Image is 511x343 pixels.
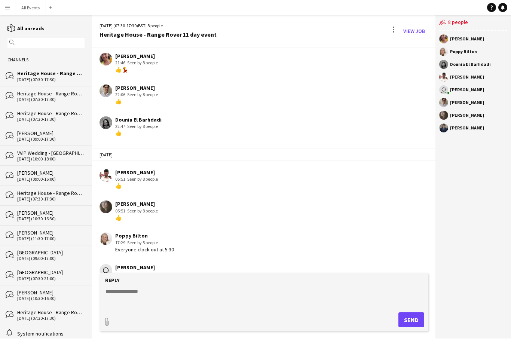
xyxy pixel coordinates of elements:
div: [DATE] (09:00-17:30) [17,137,85,142]
span: · Seen by 8 people [125,60,158,65]
div: 8 people [439,15,507,31]
a: All unreads [7,25,45,32]
div: [DATE] (09:00-17:00) [17,256,85,261]
div: [DATE] (10:30-16:30) [17,296,85,301]
div: [PERSON_NAME] [17,209,85,216]
div: 22:06 [115,91,158,98]
div: [PERSON_NAME] [17,289,85,296]
span: · Seen by 8 people [125,176,158,182]
div: Heritage House - Range Rover 11 day event [17,190,85,196]
span: · Seen by 8 people [125,92,158,97]
div: Heritage House - Range Rover 11 day event [17,70,85,77]
span: · Seen by 5 people [125,240,158,245]
div: Poppy Bilton [450,49,477,54]
div: [DATE] (07:30-17:30) [17,196,85,202]
div: Heritage House - Range Rover 11 day event [17,90,85,97]
div: [PERSON_NAME] [17,130,85,137]
div: Poppy Bilton [115,232,174,239]
div: Dounia El Barhdadi [450,62,491,67]
div: [DATE] (07:30-17:30) [17,97,85,102]
div: [PERSON_NAME] [115,85,158,91]
div: [PERSON_NAME] [450,75,484,79]
span: BST [138,23,146,28]
span: · Seen by 8 people [125,123,158,129]
div: [DATE] (07:30-17:30) | 8 people [100,22,217,29]
div: 21:21 [115,271,183,278]
div: Dounia El Barhdadi [115,116,162,123]
div: [DATE] (07:30-17:30) [17,117,85,122]
div: 👍 [115,130,162,137]
div: Heritage House - Range Rover 11 day event [17,110,85,117]
div: [PERSON_NAME] [450,113,484,117]
div: [PERSON_NAME] [17,169,85,176]
div: 👍 [115,98,158,105]
div: 05:51 [115,176,158,183]
div: [DATE] (07:30-17:30) [17,316,85,321]
div: 👍 [115,183,158,189]
div: [DATE] [92,148,436,161]
div: 👍💃 [115,66,158,73]
div: [PERSON_NAME] [115,264,183,271]
div: Heritage House - Range Rover 11 day event [100,31,217,38]
div: [GEOGRAPHIC_DATA] [17,269,85,276]
a: View Job [400,25,428,37]
div: [PERSON_NAME] [450,100,484,105]
div: [GEOGRAPHIC_DATA] [17,249,85,256]
button: Send [398,312,424,327]
div: 👍 [115,214,158,221]
div: [DATE] (07:30-21:00) [17,276,85,281]
div: System notifications [17,330,85,337]
label: Reply [105,277,120,284]
div: Everyone clock out at 5:30 [115,246,174,253]
div: [PERSON_NAME] [115,53,158,59]
div: [PERSON_NAME] [450,88,484,92]
div: [DATE] (07:30-17:30) [17,77,85,82]
div: 17:29 [115,239,174,246]
div: [PERSON_NAME] [115,200,158,207]
div: [DATE] (10:00-18:00) [17,156,85,162]
div: [DATE] (11:30-17:00) [17,236,85,241]
div: 05:51 [115,208,158,214]
div: [PERSON_NAME] [450,126,484,130]
div: VVIP Wedding - [GEOGRAPHIC_DATA] - set up [17,150,85,156]
div: 21:46 [115,59,158,66]
div: [DATE] (10:30-16:30) [17,216,85,221]
div: [DATE] (09:00-16:00) [17,177,85,182]
button: All Events [15,0,46,15]
div: 22:47 [115,123,162,130]
span: · Seen by 8 people [125,208,158,214]
div: Heritage House - Range Rover 11 day event [17,309,85,316]
div: [PERSON_NAME] [17,229,85,236]
div: [PERSON_NAME] [450,37,484,41]
div: [PERSON_NAME] [115,169,158,176]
